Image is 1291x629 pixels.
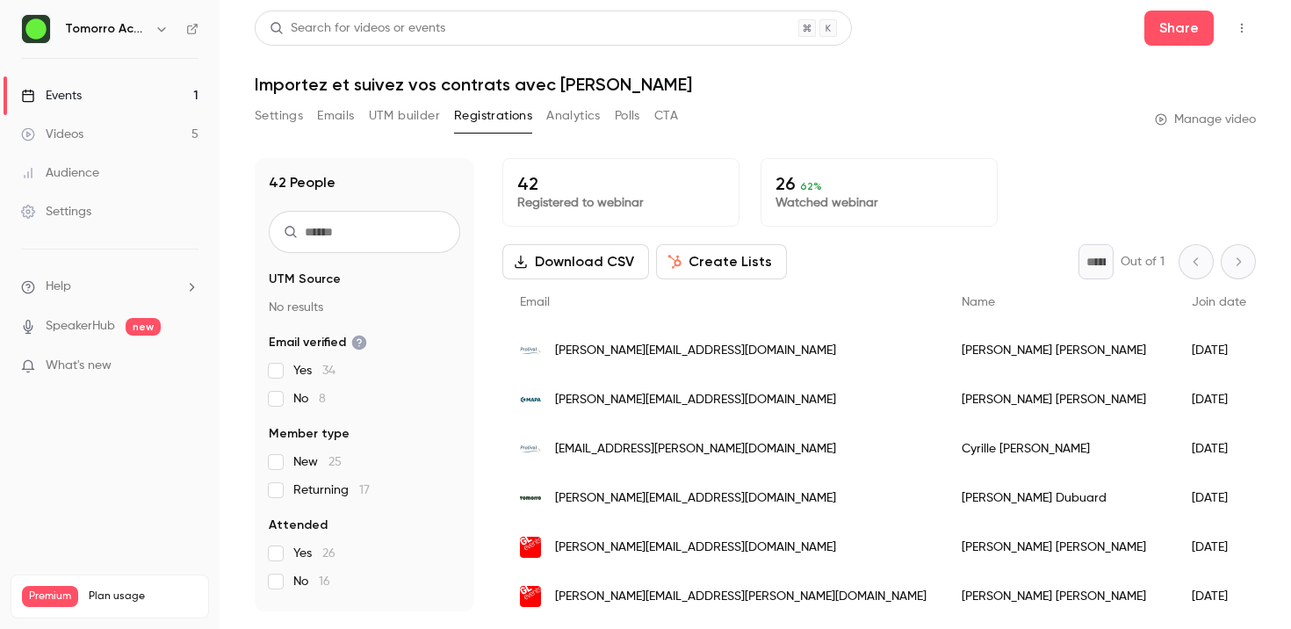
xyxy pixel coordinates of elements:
[22,586,78,607] span: Premium
[555,391,836,409] span: [PERSON_NAME][EMAIL_ADDRESS][DOMAIN_NAME]
[317,102,354,130] button: Emails
[21,87,82,105] div: Events
[126,318,161,336] span: new
[293,453,342,471] span: New
[293,390,326,408] span: No
[962,296,995,308] span: Name
[1144,11,1214,46] button: Share
[775,194,983,212] p: Watched webinar
[65,20,148,38] h6: Tomorro Academy
[1192,296,1246,308] span: Join date
[555,489,836,508] span: [PERSON_NAME][EMAIL_ADDRESS][DOMAIN_NAME]
[520,296,550,308] span: Email
[21,164,99,182] div: Audience
[319,393,326,405] span: 8
[46,357,112,375] span: What's new
[944,375,1174,424] div: [PERSON_NAME] [PERSON_NAME]
[293,573,330,590] span: No
[369,102,440,130] button: UTM builder
[944,424,1174,474] div: Cyrille [PERSON_NAME]
[520,340,541,361] img: prolival.fr
[270,19,445,38] div: Search for videos or events
[944,523,1174,572] div: [PERSON_NAME] [PERSON_NAME]
[1174,474,1264,523] div: [DATE]
[555,440,836,459] span: [EMAIL_ADDRESS][PERSON_NAME][DOMAIN_NAME]
[255,102,303,130] button: Settings
[502,244,649,279] button: Download CSV
[269,334,367,351] span: Email verified
[269,517,328,534] span: Attended
[293,545,335,562] span: Yes
[800,180,822,192] span: 62 %
[1174,424,1264,474] div: [DATE]
[322,365,335,377] span: 34
[269,271,341,288] span: UTM Source
[546,102,601,130] button: Analytics
[454,102,532,130] button: Registrations
[1174,326,1264,375] div: [DATE]
[520,537,541,558] img: gl-events.com
[328,456,342,468] span: 25
[46,278,71,296] span: Help
[21,126,83,143] div: Videos
[1174,375,1264,424] div: [DATE]
[520,496,541,500] img: tomorro.com
[359,484,370,496] span: 17
[255,74,1256,95] h1: Importez et suivez vos contrats avec [PERSON_NAME]
[293,481,370,499] span: Returning
[1155,111,1256,128] a: Manage video
[520,389,541,410] img: mapa-assurances.fr
[21,203,91,221] div: Settings
[46,317,115,336] a: SpeakerHub
[1121,253,1165,271] p: Out of 1
[319,575,330,588] span: 16
[1174,523,1264,572] div: [DATE]
[517,194,725,212] p: Registered to webinar
[177,358,198,374] iframe: Noticeable Trigger
[615,102,640,130] button: Polls
[944,326,1174,375] div: [PERSON_NAME] [PERSON_NAME]
[517,173,725,194] p: 42
[293,362,335,380] span: Yes
[269,299,460,316] p: No results
[654,102,678,130] button: CTA
[269,425,350,443] span: Member type
[775,173,983,194] p: 26
[322,547,335,560] span: 26
[21,278,198,296] li: help-dropdown-opener
[555,539,836,557] span: [PERSON_NAME][EMAIL_ADDRESS][DOMAIN_NAME]
[555,588,927,606] span: [PERSON_NAME][EMAIL_ADDRESS][PERSON_NAME][DOMAIN_NAME]
[269,172,335,193] h1: 42 People
[520,438,541,459] img: prolival.fr
[656,244,787,279] button: Create Lists
[269,608,303,625] span: Views
[944,474,1174,523] div: [PERSON_NAME] Dubuard
[1174,572,1264,621] div: [DATE]
[520,586,541,607] img: gl-events.com
[22,15,50,43] img: Tomorro Academy
[944,572,1174,621] div: [PERSON_NAME] [PERSON_NAME]
[555,342,836,360] span: [PERSON_NAME][EMAIL_ADDRESS][DOMAIN_NAME]
[89,589,198,604] span: Plan usage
